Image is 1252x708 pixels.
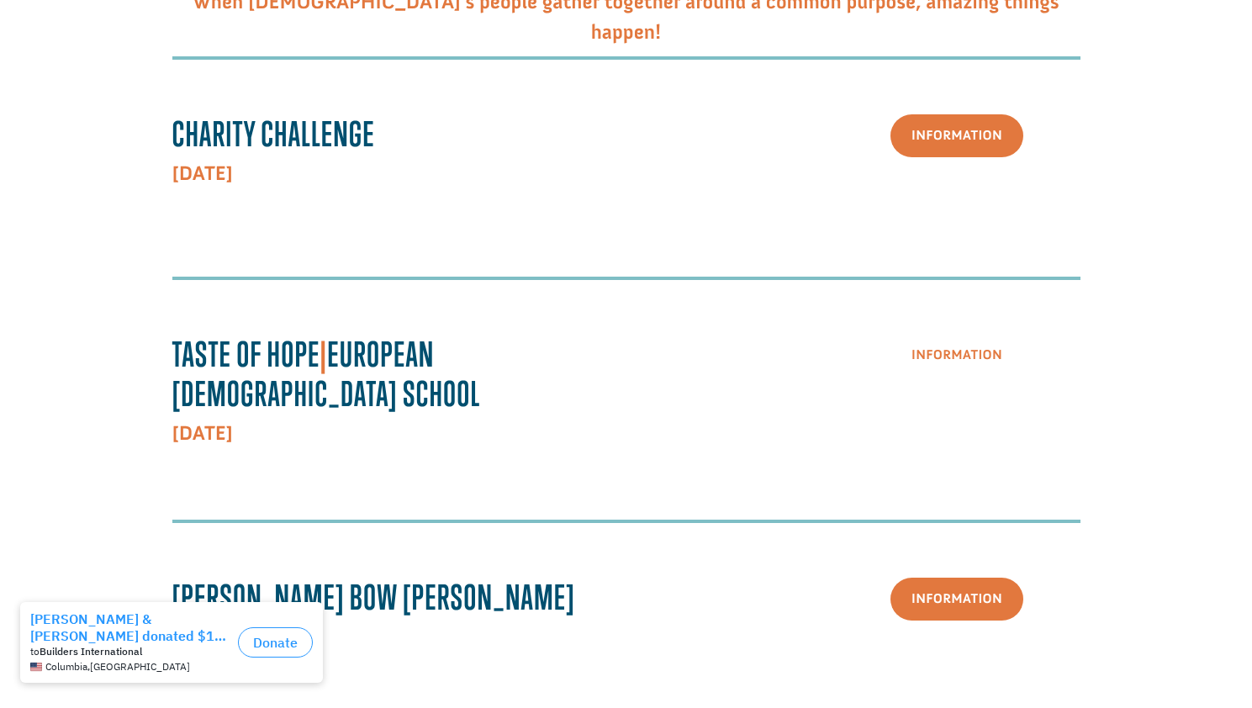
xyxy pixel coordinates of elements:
[40,51,142,64] strong: Builders International
[30,67,42,79] img: US.png
[30,52,231,64] div: to
[890,578,1023,621] a: Information
[890,114,1023,157] a: Information
[172,421,233,446] strong: [DATE]
[238,34,313,64] button: Donate
[172,334,481,414] strong: Taste Of Hope European [DEMOGRAPHIC_DATA] School
[30,17,231,50] div: [PERSON_NAME] & [PERSON_NAME] donated $100
[890,335,1023,378] a: Information
[172,114,375,154] strong: Charity Challenge
[172,577,576,617] span: [PERSON_NAME] Bow [PERSON_NAME]
[172,161,233,186] strong: [DATE]
[320,334,328,374] span: |
[45,67,190,79] span: Columbia , [GEOGRAPHIC_DATA]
